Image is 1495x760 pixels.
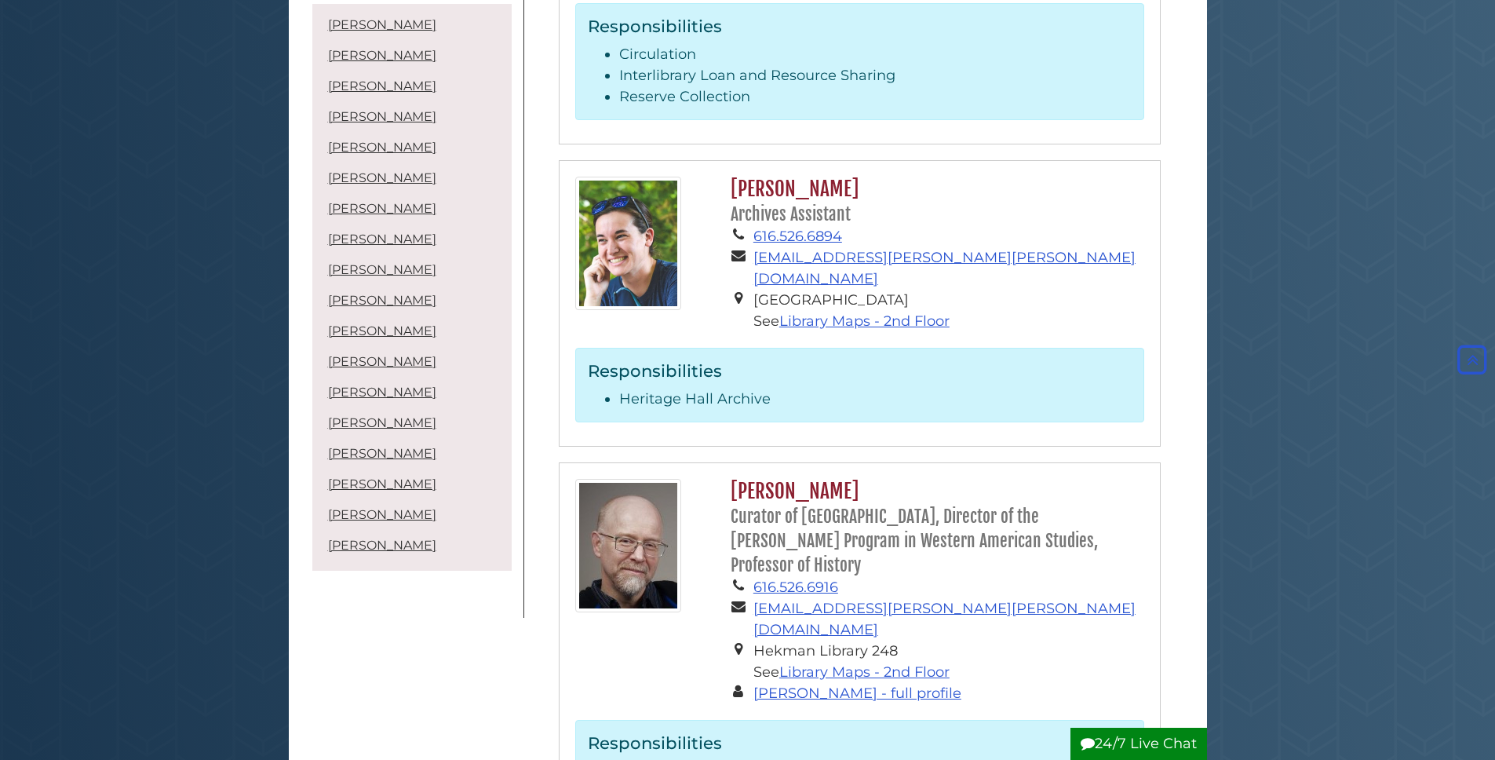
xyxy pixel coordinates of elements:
h3: Responsibilities [588,16,1132,36]
a: Back to Top [1453,352,1491,369]
a: [EMAIL_ADDRESS][PERSON_NAME][PERSON_NAME][DOMAIN_NAME] [753,249,1136,287]
h3: Responsibilities [588,360,1132,381]
a: [PERSON_NAME] [328,477,436,491]
a: [PERSON_NAME] [328,323,436,338]
a: [PERSON_NAME] [328,232,436,247]
a: [PERSON_NAME] [328,262,436,277]
a: [PERSON_NAME] [328,140,436,155]
a: [PERSON_NAME] [328,79,436,93]
h3: Responsibilities [588,733,1132,753]
a: [PERSON_NAME] [328,293,436,308]
a: [EMAIL_ADDRESS][PERSON_NAME][PERSON_NAME][DOMAIN_NAME] [753,600,1136,638]
li: Reserve Collection [619,86,1132,108]
li: Circulation [619,44,1132,65]
a: Library Maps - 2nd Floor [779,663,950,681]
a: [PERSON_NAME] [328,201,436,216]
a: Library Maps - 2nd Floor [779,312,950,330]
a: 616.526.6916 [753,579,838,596]
h2: [PERSON_NAME] [723,479,1143,577]
h2: [PERSON_NAME] [723,177,1143,226]
a: [PERSON_NAME] [328,538,436,553]
li: [GEOGRAPHIC_DATA] See [753,290,1144,332]
a: [PERSON_NAME] - full profile [753,685,961,702]
a: 616.526.6894 [753,228,842,245]
small: Archives Assistant [731,204,851,225]
li: Hekman Library 248 See [753,641,1144,683]
a: [PERSON_NAME] [328,446,436,461]
li: Heritage Hall Archive [619,389,1132,410]
a: [PERSON_NAME] [328,170,436,185]
small: Curator of [GEOGRAPHIC_DATA], Director of the [PERSON_NAME] Program in Western American Studies, ... [731,506,1098,575]
a: [PERSON_NAME] [328,354,436,369]
a: [PERSON_NAME] [328,507,436,522]
button: 24/7 Live Chat [1070,728,1207,760]
a: [PERSON_NAME] [328,17,436,32]
img: alyssa_johansen_125x160.jpg [575,177,681,310]
a: [PERSON_NAME] [328,48,436,63]
a: [PERSON_NAME] [328,415,436,430]
img: William_Katerberg_125x160.jpg [575,479,681,612]
a: [PERSON_NAME] [328,385,436,400]
a: [PERSON_NAME] [328,109,436,124]
li: Interlibrary Loan and Resource Sharing [619,65,1132,86]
